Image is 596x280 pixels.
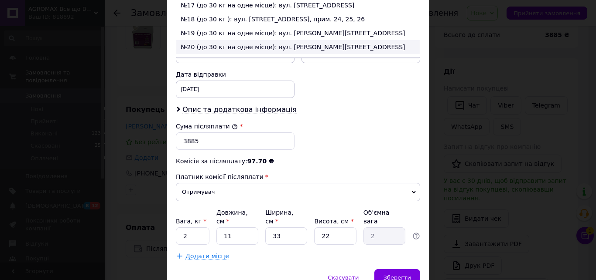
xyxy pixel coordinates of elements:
span: Додати місце [185,253,229,260]
span: Опис та додаткова інформація [182,105,297,114]
div: Комісія за післяплату: [176,157,420,165]
label: Сума післяплати [176,123,238,130]
label: Висота, см [314,218,353,225]
li: №21 (до 30 кг на одне місце): вул. [STREET_ADDRESS] [176,54,420,68]
span: Платник комісії післяплати [176,173,264,180]
label: Довжина, см [216,209,248,225]
li: №18 (до 30 кг ): вул. [STREET_ADDRESS], прим. 24, 25, 26 [176,12,420,26]
label: Вага, кг [176,218,206,225]
div: Дата відправки [176,70,295,79]
span: 97.70 ₴ [247,158,274,165]
label: Ширина, см [265,209,293,225]
span: Отримувач [176,183,420,201]
li: №19 (до 30 кг на одне місце): вул. [PERSON_NAME][STREET_ADDRESS] [176,26,420,40]
div: Об'ємна вага [363,208,405,226]
li: №20 (до 30 кг на одне місце): вул. [PERSON_NAME][STREET_ADDRESS] [176,40,420,54]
